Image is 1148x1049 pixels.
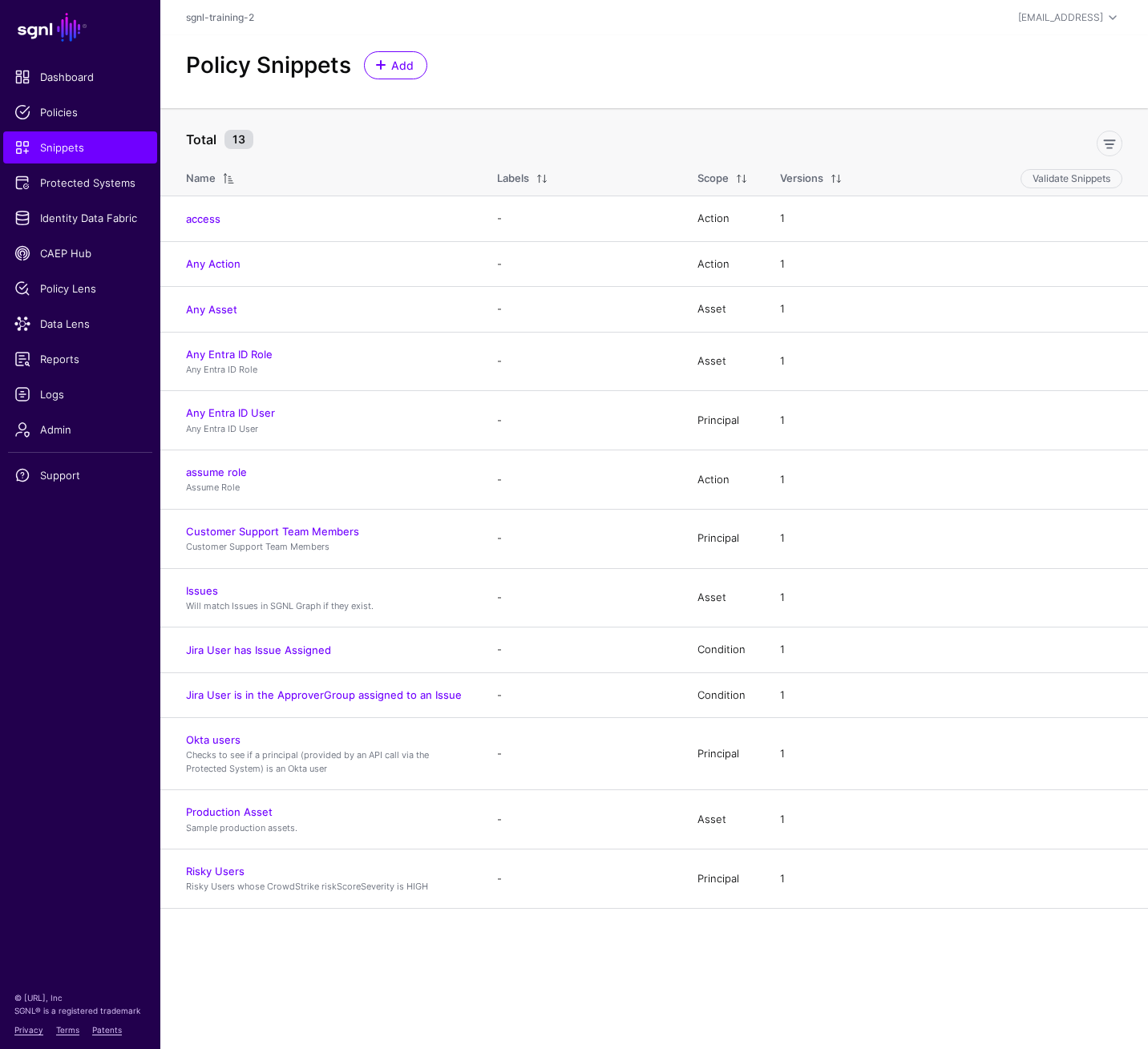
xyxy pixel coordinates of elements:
[681,391,764,450] td: Principal
[186,748,465,775] p: Checks to see if a principal (provided by an API call via the Protected System) is an Okta user
[681,849,764,909] td: Principal
[14,1004,146,1017] p: SGNL® is a registered trademark
[3,343,157,375] a: Reports
[777,256,788,272] div: 1
[186,865,245,878] a: Risky Users
[14,991,146,1004] p: © [URL], Inc
[481,627,681,673] td: -
[777,590,788,606] div: 1
[681,790,764,849] td: Asset
[777,812,788,828] div: 1
[186,422,465,436] p: Any Entra ID User
[186,52,351,79] h2: Policy Snippets
[186,481,465,494] p: Assume Role
[481,450,681,510] td: -
[186,348,273,361] a: Any Entra ID Role
[3,237,157,269] a: CAEP Hub
[3,308,157,340] a: Data Lens
[186,363,465,377] p: Any Entra ID Role
[481,672,681,718] td: -
[186,688,462,701] a: Jira User is in the ApproverGroup assigned to an Issue
[3,202,157,234] a: Identity Data Fabric
[481,332,681,391] td: -
[14,104,146,120] span: Policies
[681,568,764,627] td: Asset
[3,414,157,446] a: Admin
[681,196,764,242] td: Action
[777,353,788,369] div: 1
[681,627,764,673] td: Condition
[777,871,788,887] div: 1
[10,10,151,45] a: SGNL
[186,525,359,538] a: Customer Support Team Members
[186,212,220,225] a: access
[681,332,764,391] td: Asset
[3,96,157,128] a: Policies
[14,467,146,483] span: Support
[777,472,788,488] div: 1
[186,257,241,270] a: Any Action
[697,171,729,187] div: Scope
[777,688,788,704] div: 1
[186,644,331,656] a: Jira User has Issue Assigned
[780,171,823,187] div: Versions
[777,746,788,762] div: 1
[14,1025,43,1035] a: Privacy
[777,211,788,227] div: 1
[681,672,764,718] td: Condition
[497,171,529,187] div: Labels
[481,568,681,627] td: -
[681,718,764,790] td: Principal
[14,386,146,402] span: Logs
[14,139,146,155] span: Snippets
[186,171,216,187] div: Name
[3,131,157,163] a: Snippets
[186,540,465,554] p: Customer Support Team Members
[481,391,681,450] td: -
[681,509,764,568] td: Principal
[186,406,275,419] a: Any Entra ID User
[56,1025,79,1035] a: Terms
[14,422,146,438] span: Admin
[481,718,681,790] td: -
[186,805,273,818] a: Production Asset
[777,301,788,317] div: 1
[3,167,157,199] a: Protected Systems
[1021,169,1122,188] button: Validate Snippets
[777,642,788,658] div: 1
[14,351,146,367] span: Reports
[186,11,254,23] a: sgnl-training-2
[14,280,146,297] span: Policy Lens
[481,849,681,909] td: -
[186,599,465,613] p: Will match Issues in SGNL Graph if they exist.
[3,61,157,93] a: Dashboard
[14,245,146,261] span: CAEP Hub
[777,531,788,547] div: 1
[481,790,681,849] td: -
[14,316,146,332] span: Data Lens
[186,466,247,478] a: assume role
[481,196,681,242] td: -
[681,450,764,510] td: Action
[186,131,216,147] strong: Total
[186,303,237,316] a: Any Asset
[481,241,681,287] td: -
[777,413,788,429] div: 1
[186,584,218,597] a: Issues
[92,1025,122,1035] a: Patents
[481,287,681,333] td: -
[481,509,681,568] td: -
[1018,10,1103,25] div: [EMAIL_ADDRESS]
[14,69,146,85] span: Dashboard
[186,821,465,835] p: Sample production assets.
[681,287,764,333] td: Asset
[14,175,146,191] span: Protected Systems
[186,880,465,894] p: Risky Users whose CrowdStrike riskScoreSeverity is HIGH
[3,378,157,410] a: Logs
[681,241,764,287] td: Action
[14,210,146,226] span: Identity Data Fabric
[186,733,241,746] a: Okta users
[390,57,416,74] span: Add
[224,130,253,149] small: 13
[3,272,157,305] a: Policy Lens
